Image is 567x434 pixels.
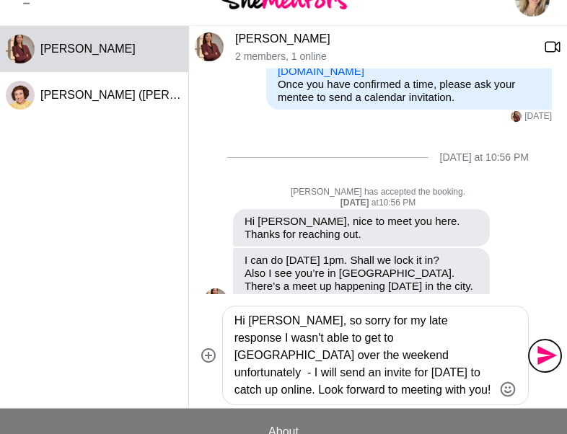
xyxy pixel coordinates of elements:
div: Junie Soe [6,35,35,63]
p: Hi [PERSON_NAME], nice to meet you here. Thanks for reaching out. [245,215,478,241]
img: M [6,81,35,110]
span: [PERSON_NAME] [40,43,136,55]
img: J [195,32,224,61]
p: I can do [DATE] 1pm. Shall we lock it in? Also I see you’re in [GEOGRAPHIC_DATA]. There’s a meet ... [245,254,478,306]
button: Send [529,340,561,372]
span: [PERSON_NAME] ([PERSON_NAME]) [40,89,241,101]
a: [PERSON_NAME] [235,32,330,45]
div: Junie Soe [195,32,224,61]
div: [DATE] at 10:56 PM [440,151,529,164]
strong: [DATE] [340,198,372,208]
div: Junie Soe [204,288,227,311]
div: Junie Soe [511,111,522,122]
button: Emoji picker [499,381,517,398]
p: 2 members , 1 online [235,50,532,63]
textarea: Type your message [234,312,493,399]
div: Melissa Govranos (Bonaddio) [6,81,35,110]
div: at 10:56 PM [204,198,552,209]
img: J [6,35,35,63]
time: 2025-09-02T01:30:04.638Z [524,111,552,123]
p: [PERSON_NAME] has accepted the booking. [204,187,552,198]
img: J [511,111,522,122]
p: Once you have confirmed a time, please ask your mentee to send a calendar invitation. [278,78,540,104]
img: J [204,288,227,311]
